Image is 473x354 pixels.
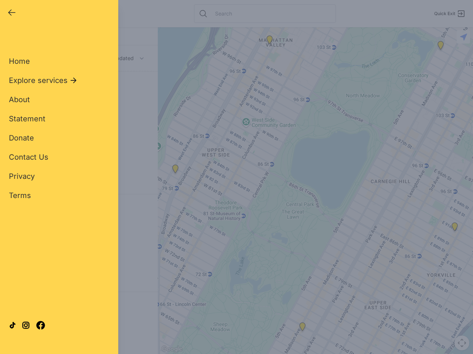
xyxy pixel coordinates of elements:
[9,95,30,104] span: About
[9,171,35,181] a: Privacy
[9,56,30,66] a: Home
[9,57,30,66] span: Home
[9,153,48,162] span: Contact Us
[9,114,45,123] span: Statement
[9,190,31,201] a: Terms
[9,114,45,124] a: Statement
[9,75,68,86] span: Explore services
[9,75,78,86] button: Explore services
[9,152,48,162] a: Contact Us
[9,133,34,143] a: Donate
[9,172,35,181] span: Privacy
[9,94,30,105] a: About
[9,133,34,142] span: Donate
[9,191,31,200] span: Terms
